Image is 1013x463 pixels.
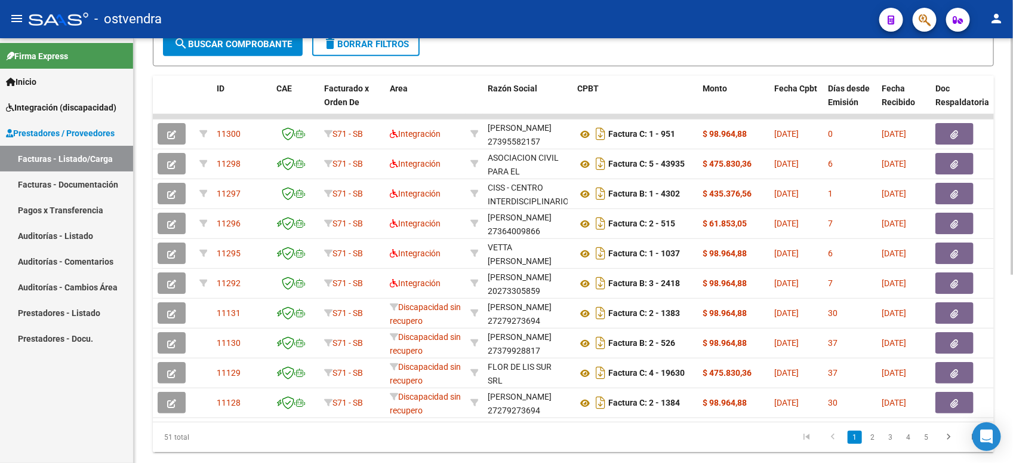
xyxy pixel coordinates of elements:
[217,338,241,348] span: 11130
[866,431,880,444] a: 2
[703,368,752,378] strong: $ 475.830,36
[828,129,833,139] span: 0
[488,211,552,225] div: [PERSON_NAME]
[488,181,569,235] div: CISS - CENTRO INTERDISCIPLINARIO DE SERVICIOS DE SALUD S.R.L.
[217,368,241,378] span: 11129
[488,151,568,176] div: 30697586942
[488,390,568,415] div: 27279273694
[593,274,608,293] i: Descargar documento
[390,219,441,228] span: Integración
[882,427,900,447] li: page 3
[882,189,906,198] span: [DATE]
[488,301,568,326] div: 27279273694
[10,11,24,26] mat-icon: menu
[917,427,935,447] li: page 5
[864,427,882,447] li: page 2
[488,271,568,296] div: 20273305859
[900,427,917,447] li: page 4
[488,121,552,135] div: [PERSON_NAME]
[272,76,319,128] datatable-header-cell: CAE
[324,84,369,107] span: Facturado x Orden De
[608,130,675,139] strong: Factura C: 1 - 951
[774,159,799,168] span: [DATE]
[323,36,337,51] mat-icon: delete
[828,219,833,228] span: 7
[774,249,799,258] span: [DATE]
[488,151,568,233] div: ASOCIACION CIVIL PARA EL DESARROLLO DE LA EDUCACION ESPECIAL Y LA INTEGRACION ADEEI
[882,398,906,407] span: [DATE]
[593,393,608,412] i: Descargar documento
[174,39,292,50] span: Buscar Comprobante
[608,398,680,408] strong: Factura C: 2 - 1384
[332,278,363,288] span: S71 - SB
[828,338,838,348] span: 37
[774,308,799,318] span: [DATE]
[217,84,224,93] span: ID
[848,431,862,444] a: 1
[332,368,363,378] span: S71 - SB
[774,189,799,198] span: [DATE]
[488,360,568,385] div: 30715123815
[483,76,572,128] datatable-header-cell: Razón Social
[774,84,817,93] span: Fecha Cpbt
[217,129,241,139] span: 11300
[774,398,799,407] span: [DATE]
[593,303,608,323] i: Descargar documento
[593,154,608,173] i: Descargar documento
[828,189,833,198] span: 1
[769,76,823,128] datatable-header-cell: Fecha Cpbt
[217,189,241,198] span: 11297
[390,129,441,139] span: Integración
[593,244,608,263] i: Descargar documento
[6,101,116,114] span: Integración (discapacidad)
[698,76,769,128] datatable-header-cell: Monto
[593,363,608,382] i: Descargar documento
[774,278,799,288] span: [DATE]
[883,431,898,444] a: 3
[935,84,989,107] span: Doc Respaldatoria
[972,422,1001,451] div: Open Intercom Messenger
[882,249,906,258] span: [DATE]
[163,32,303,56] button: Buscar Comprobante
[593,184,608,203] i: Descargar documento
[332,189,363,198] span: S71 - SB
[846,427,864,447] li: page 1
[488,360,568,388] div: FLOR DE LIS SUR SRL
[901,431,916,444] a: 4
[774,368,799,378] span: [DATE]
[390,278,441,288] span: Integración
[828,308,838,318] span: 30
[931,76,1002,128] datatable-header-cell: Doc Respaldatoria
[882,278,906,288] span: [DATE]
[488,121,568,146] div: 27395582157
[390,302,461,326] span: Discapacidad sin recupero
[703,84,727,93] span: Monto
[877,76,931,128] datatable-header-cell: Fecha Recibido
[577,84,599,93] span: CPBT
[774,219,799,228] span: [DATE]
[217,159,241,168] span: 11298
[6,50,68,63] span: Firma Express
[312,32,420,56] button: Borrar Filtros
[823,76,877,128] datatable-header-cell: Días desde Emisión
[217,278,241,288] span: 11292
[488,181,568,206] div: 30715974378
[828,159,833,168] span: 6
[593,333,608,352] i: Descargar documento
[332,159,363,168] span: S71 - SB
[828,278,833,288] span: 7
[488,390,552,404] div: [PERSON_NAME]
[882,129,906,139] span: [DATE]
[608,339,675,348] strong: Factura B: 2 - 526
[937,431,960,444] a: go to next page
[6,75,36,88] span: Inicio
[332,129,363,139] span: S71 - SB
[963,431,986,444] a: go to last page
[608,189,680,199] strong: Factura B: 1 - 4302
[390,362,461,385] span: Discapacidad sin recupero
[703,308,747,318] strong: $ 98.964,88
[332,338,363,348] span: S71 - SB
[488,330,552,344] div: [PERSON_NAME]
[828,368,838,378] span: 37
[774,338,799,348] span: [DATE]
